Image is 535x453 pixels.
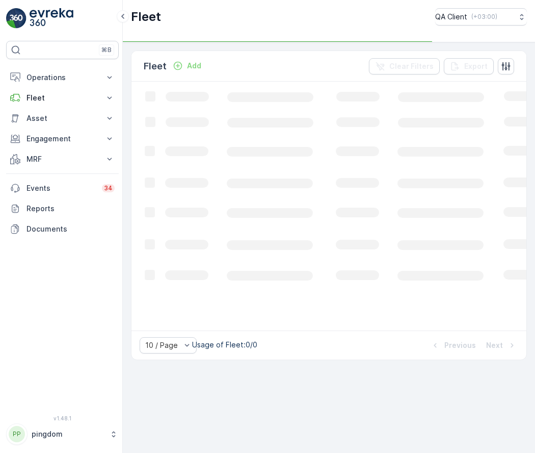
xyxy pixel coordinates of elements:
[464,61,488,71] p: Export
[101,46,112,54] p: ⌘B
[471,13,497,21] p: ( +03:00 )
[131,9,161,25] p: Fleet
[6,219,119,239] a: Documents
[26,134,98,144] p: Engagement
[26,183,96,193] p: Events
[26,93,98,103] p: Fleet
[144,59,167,73] p: Fleet
[444,58,494,74] button: Export
[6,178,119,198] a: Events34
[6,415,119,421] span: v 1.48.1
[9,426,25,442] div: PP
[369,58,440,74] button: Clear Filters
[26,154,98,164] p: MRF
[6,129,119,149] button: Engagement
[389,61,434,71] p: Clear Filters
[6,198,119,219] a: Reports
[486,340,503,350] p: Next
[429,339,477,351] button: Previous
[169,60,205,72] button: Add
[6,423,119,445] button: PPpingdom
[6,8,26,29] img: logo
[6,108,119,129] button: Asset
[26,72,98,83] p: Operations
[26,113,98,123] p: Asset
[192,340,257,350] p: Usage of Fleet : 0/0
[26,224,115,234] p: Documents
[6,149,119,169] button: MRF
[6,88,119,108] button: Fleet
[104,184,113,192] p: 34
[187,61,201,71] p: Add
[6,67,119,88] button: Operations
[435,8,527,26] button: QA Client(+03:00)
[26,204,115,214] p: Reports
[485,339,518,351] button: Next
[435,12,467,22] p: QA Client
[444,340,476,350] p: Previous
[32,429,104,439] p: pingdom
[30,8,73,29] img: logo_light-DOdMpM7g.png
